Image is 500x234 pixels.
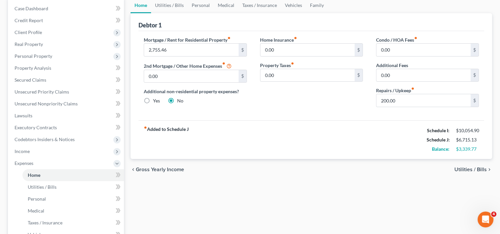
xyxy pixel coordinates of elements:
strong: Balance: [432,146,449,152]
span: Personal [28,196,46,202]
a: Personal [22,193,124,205]
i: fiber_manual_record [144,126,147,129]
span: Codebtors Insiders & Notices [15,136,75,142]
span: Real Property [15,41,43,47]
span: Medical [28,208,44,214]
label: Repairs / Upkeep [376,87,414,94]
input: -- [144,70,238,83]
i: fiber_manual_record [222,62,225,65]
strong: Schedule J: [427,137,450,142]
label: No [177,97,183,104]
a: Medical [22,205,124,217]
span: Client Profile [15,29,42,35]
input: -- [260,69,355,82]
input: -- [260,44,355,56]
a: Home [22,169,124,181]
span: Expenses [15,160,33,166]
a: Taxes / Insurance [22,217,124,229]
a: Property Analysis [9,62,124,74]
i: chevron_left [131,167,136,172]
i: chevron_right [487,167,492,172]
i: fiber_manual_record [291,62,294,65]
a: Utilities / Bills [22,181,124,193]
a: Case Dashboard [9,3,124,15]
span: Unsecured Priority Claims [15,89,69,95]
span: Personal Property [15,53,52,59]
input: -- [376,69,471,82]
div: $ [355,69,363,82]
span: 4 [491,212,496,217]
label: Additional non-residential property expenses? [144,88,247,95]
span: Case Dashboard [15,6,48,11]
i: fiber_manual_record [414,36,417,40]
i: fiber_manual_record [411,87,414,90]
span: Income [15,148,30,154]
span: Secured Claims [15,77,46,83]
button: chevron_left Gross Yearly Income [131,167,184,172]
strong: Schedule I: [427,128,449,133]
label: Mortgage / Rent for Residential Property [144,36,231,43]
span: Credit Report [15,18,43,23]
div: $ [471,44,479,56]
label: 2nd Mortgage / Other Home Expenses [144,62,232,70]
span: Lawsuits [15,113,32,118]
iframe: Intercom live chat [478,212,493,227]
i: fiber_manual_record [227,36,231,40]
label: Home Insurance [260,36,297,43]
span: Unsecured Nonpriority Claims [15,101,78,106]
a: Unsecured Priority Claims [9,86,124,98]
button: Utilities / Bills chevron_right [454,167,492,172]
div: $ [355,44,363,56]
span: Property Analysis [15,65,51,71]
span: Executory Contracts [15,125,57,130]
div: $3,339.77 [456,146,479,152]
div: $ [239,70,247,83]
span: Home [28,172,40,178]
a: Lawsuits [9,110,124,122]
strong: Added to Schedule J [144,126,189,154]
div: $ [471,94,479,107]
a: Executory Contracts [9,122,124,134]
input: -- [144,44,238,56]
input: -- [376,94,471,107]
a: Secured Claims [9,74,124,86]
span: Taxes / Insurance [28,220,62,225]
div: $10,054.90 [456,127,479,134]
i: fiber_manual_record [294,36,297,40]
div: $ [471,69,479,82]
label: Property Taxes [260,62,294,69]
span: Utilities / Bills [28,184,57,190]
label: Additional Fees [376,62,408,69]
div: $ [239,44,247,56]
input: -- [376,44,471,56]
label: Condo / HOA Fees [376,36,417,43]
div: Debtor 1 [138,21,162,29]
a: Unsecured Nonpriority Claims [9,98,124,110]
div: $6,715.13 [456,136,479,143]
a: Credit Report [9,15,124,26]
span: Utilities / Bills [454,167,487,172]
span: Gross Yearly Income [136,167,184,172]
label: Yes [153,97,160,104]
